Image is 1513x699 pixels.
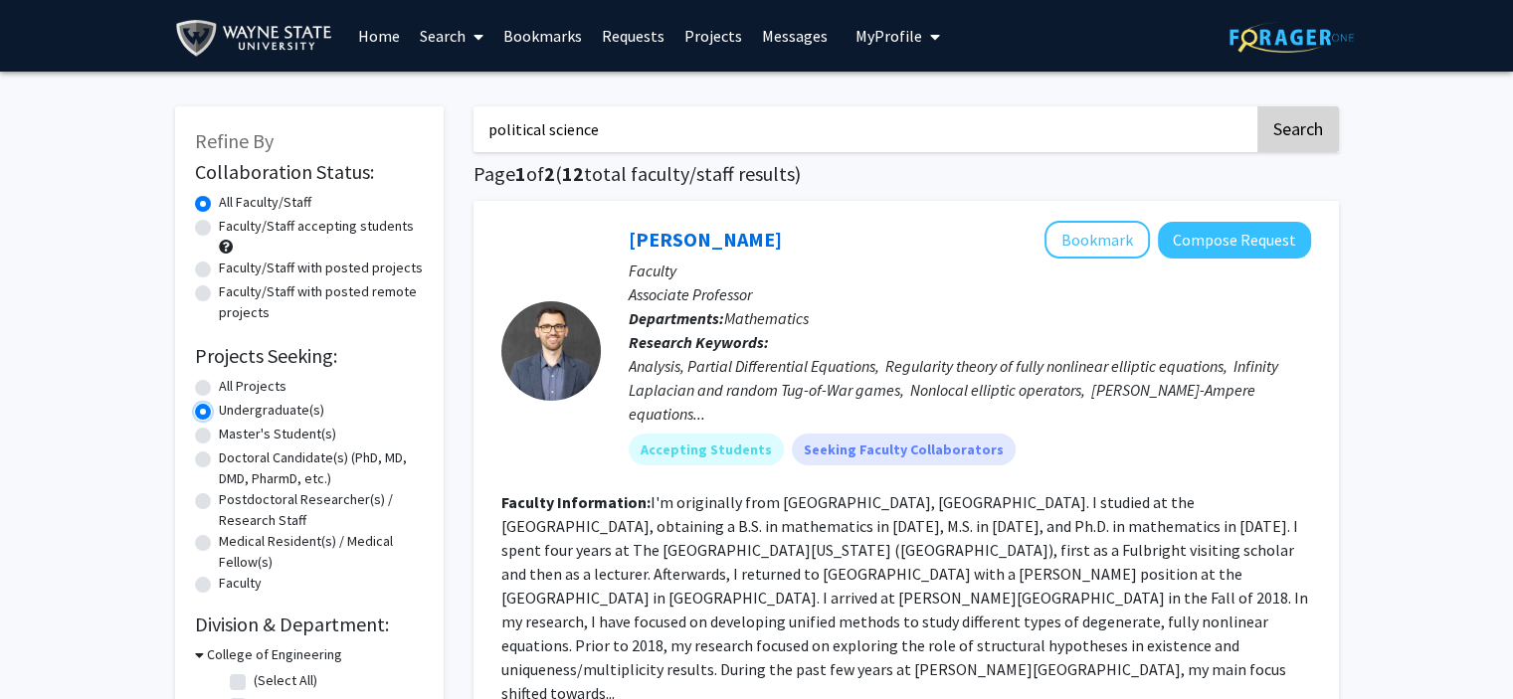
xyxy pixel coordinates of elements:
b: Faculty Information: [501,492,651,512]
mat-chip: Accepting Students [629,434,784,465]
span: My Profile [855,26,922,46]
label: Faculty/Staff with posted projects [219,258,423,278]
input: Search Keywords [473,106,1254,152]
a: [PERSON_NAME] [629,227,782,252]
b: Departments: [629,308,724,328]
img: Wayne State University Logo [175,16,341,61]
div: Analysis, Partial Differential Equations, Regularity theory of fully nonlinear elliptic equations... [629,354,1311,426]
span: Refine By [195,128,274,153]
img: ForagerOne Logo [1229,22,1354,53]
label: Faculty/Staff with posted remote projects [219,281,424,323]
span: 12 [562,161,584,186]
h1: Page of ( total faculty/staff results) [473,162,1339,186]
span: 2 [544,161,555,186]
span: 1 [515,161,526,186]
h2: Collaboration Status: [195,160,424,184]
label: Postdoctoral Researcher(s) / Research Staff [219,489,424,531]
label: Faculty/Staff accepting students [219,216,414,237]
button: Compose Request to Fernando Charro [1158,222,1311,259]
label: All Faculty/Staff [219,192,311,213]
a: Messages [752,1,838,71]
label: Faculty [219,573,262,594]
label: Doctoral Candidate(s) (PhD, MD, DMD, PharmD, etc.) [219,447,424,489]
b: Research Keywords: [629,332,769,352]
mat-chip: Seeking Faculty Collaborators [792,434,1016,465]
h3: College of Engineering [207,644,342,665]
a: Search [410,1,493,71]
p: Faculty [629,259,1311,282]
label: Undergraduate(s) [219,400,324,421]
button: Add Fernando Charro to Bookmarks [1044,221,1150,259]
iframe: Chat [15,610,85,684]
a: Home [348,1,410,71]
span: Mathematics [724,308,809,328]
label: Medical Resident(s) / Medical Fellow(s) [219,531,424,573]
h2: Division & Department: [195,612,424,636]
h2: Projects Seeking: [195,344,424,368]
button: Search [1257,106,1339,152]
a: Requests [592,1,674,71]
a: Bookmarks [493,1,592,71]
label: All Projects [219,376,286,397]
p: Associate Professor [629,282,1311,306]
a: Projects [674,1,752,71]
label: (Select All) [254,670,317,691]
label: Master's Student(s) [219,424,336,444]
